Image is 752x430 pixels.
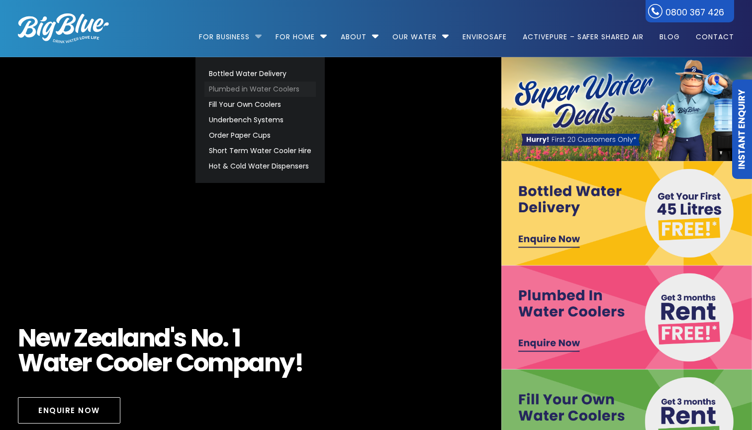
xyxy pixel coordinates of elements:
[193,350,208,375] span: o
[18,326,36,350] span: N
[18,13,109,43] img: logo
[686,364,738,416] iframe: Chatbot
[36,326,50,350] span: e
[117,326,123,350] span: l
[208,326,222,350] span: o
[49,326,70,350] span: w
[154,326,170,350] span: d
[74,326,88,350] span: Z
[43,350,59,375] span: a
[142,350,148,375] span: l
[176,350,193,375] span: C
[139,326,155,350] span: n
[294,350,303,375] span: !
[207,350,233,375] span: m
[204,66,316,82] a: Bottled Water Delivery
[204,97,316,112] a: Fill Your Own Coolers
[18,397,120,424] a: Enquire Now
[88,326,101,350] span: e
[18,350,43,375] span: W
[204,112,316,128] a: Underbench Systems
[59,350,68,375] span: t
[162,350,172,375] span: r
[68,350,82,375] span: e
[248,350,264,375] span: a
[95,350,113,375] span: C
[204,82,316,97] a: Plumbed in Water Coolers
[174,326,186,350] span: s
[280,350,294,375] span: y
[233,350,249,375] span: p
[264,350,280,375] span: n
[82,350,92,375] span: r
[170,326,174,350] span: '
[204,143,316,159] a: Short Term Water Cooler Hire
[204,159,316,174] a: Hot & Cold Water Dispensers
[113,350,128,375] span: o
[148,350,162,375] span: e
[232,326,240,350] span: 1
[127,350,142,375] span: o
[732,80,752,179] a: Instant Enquiry
[123,326,139,350] span: a
[222,326,228,350] span: .
[204,128,316,143] a: Order Paper Cups
[190,326,208,350] span: N
[101,326,117,350] span: a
